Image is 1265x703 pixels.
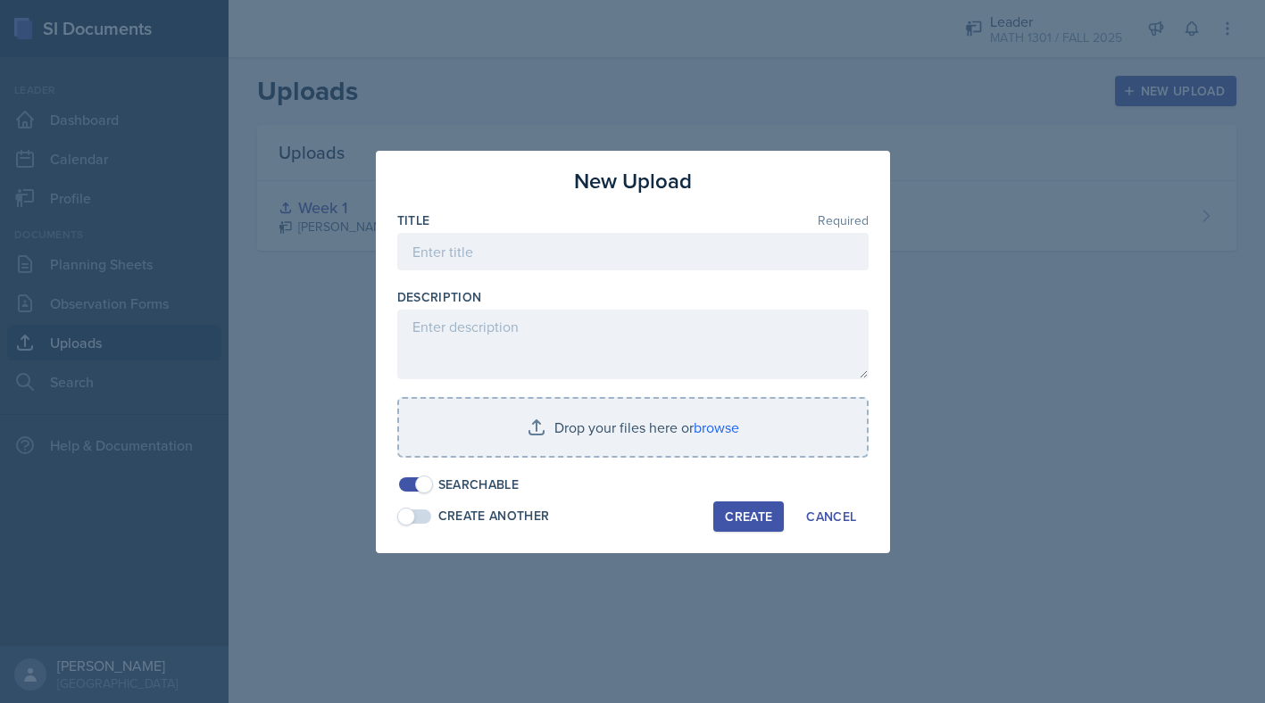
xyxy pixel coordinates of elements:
div: Create Another [438,507,550,525]
div: Searchable [438,476,520,494]
label: Title [397,211,430,229]
div: Cancel [806,509,856,524]
button: Cancel [795,501,868,532]
input: Enter title [397,233,869,270]
label: Description [397,288,482,306]
div: Create [725,509,772,524]
button: Create [713,501,784,532]
h3: New Upload [574,165,692,197]
span: Required [818,214,869,227]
